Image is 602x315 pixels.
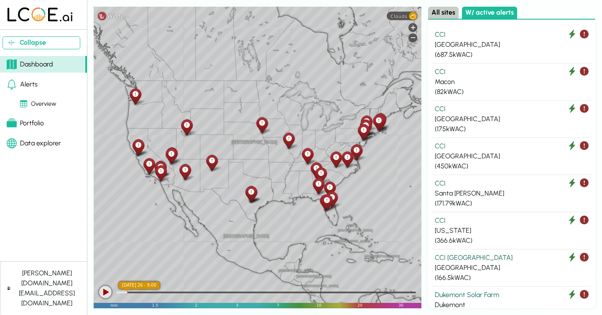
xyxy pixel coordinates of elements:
[435,77,589,87] div: Macon
[178,163,192,181] div: Phoenix Garage Solar
[319,193,334,212] div: Tampa Recon Building Solar 162.5kW
[435,216,589,226] div: CCI
[435,300,589,310] div: Dukemont
[244,185,258,203] div: San Antonio Vehicle Entry Building
[349,143,364,162] div: Virginia
[435,290,589,300] div: Dukemont Solar Farm
[428,7,595,20] div: Select site list category
[435,50,589,60] div: ( 687.5 kWAC)
[431,101,592,138] button: CCI [GEOGRAPHIC_DATA] (175kWAC)
[3,36,80,49] button: Collapse
[435,67,589,77] div: CCI
[255,116,269,135] div: Omaha
[435,273,589,283] div: ( 166.5 kWAC)
[372,113,387,132] div: Portsmouth
[435,40,589,50] div: [GEOGRAPHIC_DATA]
[431,26,592,64] button: CCI [GEOGRAPHIC_DATA] (687.5kWAC)
[119,282,160,289] div: [DATE] 26 - 9:00
[7,138,61,148] div: Data explorer
[431,64,592,101] button: CCI Macon (82kWAC)
[435,178,589,188] div: CCI
[435,263,589,273] div: [GEOGRAPHIC_DATA]
[128,87,143,106] div: Portland Body Shop Solar
[340,150,355,169] div: North Carolina Detail Shop
[164,147,179,165] div: Las Vegas
[431,138,592,175] button: CCI [GEOGRAPHIC_DATA] (450kWAC)
[435,114,589,124] div: [GEOGRAPHIC_DATA]
[7,118,44,128] div: Portfolio
[153,160,168,178] div: Riverside WSJ
[309,161,324,180] div: Turnipseed
[373,112,388,130] div: New England Solar East
[329,150,343,169] div: Dukemont
[435,141,589,151] div: CCI
[435,30,589,40] div: CCI
[435,151,589,161] div: [GEOGRAPHIC_DATA]
[164,146,179,165] div: Nevada Main Auction Building
[435,198,589,208] div: ( 171.79 kWAC)
[179,118,194,137] div: Utah Manheim Utah Recon Building
[435,161,589,171] div: ( 450 kWAC)
[318,193,333,212] div: St Petersburg Main Auction Solar
[204,153,219,172] div: New Mexico Recon Solar
[142,157,156,175] div: Santa Barbara
[20,99,56,109] div: Overview
[435,104,589,114] div: CCI
[431,249,592,287] button: CCI [GEOGRAPHIC_DATA] [GEOGRAPHIC_DATA] (166.5kWAC)
[435,87,589,97] div: ( 82 kWAC)
[119,282,160,289] div: local time
[435,188,589,198] div: Santa [PERSON_NAME]
[359,114,374,133] div: New York Main Auction Building
[7,79,38,89] div: Alerts
[408,33,417,42] div: Zoom out
[324,190,339,209] div: Central Florida Building7 250kW Solar
[281,131,296,150] div: St. Louise Main Auction
[435,253,589,263] div: CCI [GEOGRAPHIC_DATA]
[153,164,168,183] div: San Diego Body Shop & Detail Lane Ground-Mount
[14,268,80,308] div: [PERSON_NAME][DOMAIN_NAME][EMAIL_ADDRESS][DOMAIN_NAME]
[435,236,589,246] div: ( 366.6 kWAC)
[462,7,517,19] button: W/ active alerts
[358,118,373,137] div: NY Metro Skyline Recon Shop
[311,177,326,196] div: Cairo
[371,113,386,132] div: West Warwick
[431,175,592,212] button: CCI Santa [PERSON_NAME] (171.79kWAC)
[131,138,145,157] div: San Francisco Bay Solar Canopy
[390,13,407,19] span: Clouds
[322,180,337,199] div: Old Plank Road
[408,23,417,32] div: Zoom in
[314,166,328,185] div: Macon
[7,59,53,69] div: Dashboard
[428,7,459,19] button: All sites
[431,212,592,249] button: CCI [US_STATE] (366.6kWAC)
[300,147,315,165] div: Nashville 200kW Solar Array
[435,226,589,236] div: [US_STATE]
[356,123,371,142] div: New Jersey Honda Building
[435,124,589,134] div: ( 175 kWAC)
